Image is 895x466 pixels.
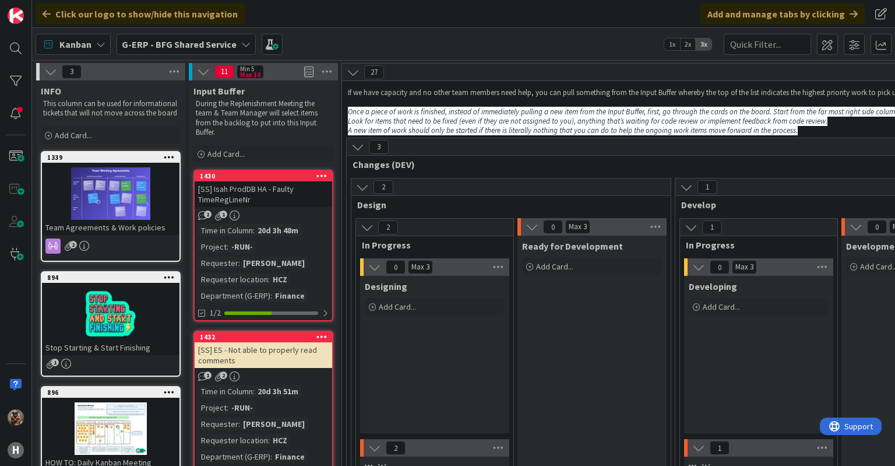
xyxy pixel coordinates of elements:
[569,224,587,230] div: Max 3
[238,418,240,430] span: :
[195,332,332,342] div: 1432
[253,224,255,237] span: :
[210,307,221,319] span: 1/2
[195,342,332,368] div: [SS] ES - Not able to properly read comments
[362,239,499,251] span: In Progress
[42,340,179,355] div: Stop Starting & Start Finishing
[196,99,331,137] p: During the Replenishment Meeting the team & Team Manager will select items from the backlog to pu...
[228,401,256,414] div: -RUN-
[198,450,270,463] div: Department (G-ERP)
[379,302,416,312] span: Add Card...
[272,450,308,463] div: Finance
[51,359,59,366] span: 1
[195,332,332,368] div: 1432[SS] ES - Not able to properly read comments
[122,38,237,50] b: G-ERP - BFG Shared Service
[227,240,228,253] span: :
[41,151,181,262] a: 1339Team Agreements & Work policies
[268,273,270,286] span: :
[255,385,301,398] div: 20d 3h 51m
[214,65,234,79] span: 11
[228,240,256,253] div: -RUN-
[207,149,245,159] span: Add Card...
[198,289,270,302] div: Department (G-ERP)
[198,385,253,398] div: Time in Column
[348,116,827,126] em: Look for items that need to be fixed (even if they are not assigned to you), anything that’s wait...
[700,3,865,24] div: Add and manage tabs by clicking
[664,38,680,50] span: 1x
[369,140,389,154] span: 3
[195,171,332,207] div: 1430[SS] Isah ProdDB HA - Faulty TimeRegLineNr
[710,260,730,274] span: 0
[198,273,268,286] div: Requester location
[240,72,260,78] div: Max 10
[198,401,227,414] div: Project
[220,372,227,379] span: 2
[686,239,823,251] span: In Progress
[198,434,268,447] div: Requester location
[255,224,301,237] div: 20d 3h 48m
[270,273,290,286] div: HCZ
[240,66,254,72] div: Min 5
[42,152,179,235] div: 1339Team Agreements & Work policies
[8,442,24,458] div: H
[8,8,24,24] img: Visit kanbanzone.com
[348,125,798,135] em: A new item of work should only be started if there is literally nothing that you can do to help t...
[59,37,91,51] span: Kanban
[364,65,384,79] span: 27
[357,199,656,211] span: Design
[47,274,179,282] div: 894
[41,271,181,377] a: 894Stop Starting & Start Finishing
[198,418,238,430] div: Requester
[386,441,406,455] span: 2
[69,241,77,248] span: 2
[195,181,332,207] div: [SS] Isah ProdDB HA - Faulty TimeRegLineNr
[522,240,623,252] span: Ready for Development
[268,434,270,447] span: :
[200,333,332,341] div: 1432
[42,220,179,235] div: Team Agreements & Work policies
[204,372,212,379] span: 1
[55,130,92,141] span: Add Card...
[198,240,227,253] div: Project
[238,257,240,269] span: :
[42,272,179,283] div: 894
[47,388,179,397] div: 896
[47,153,179,162] div: 1339
[696,38,711,50] span: 3x
[365,281,407,292] span: Designing
[378,220,398,234] span: 2
[42,272,179,355] div: 894Stop Starting & Start Finishing
[272,289,308,302] div: Finance
[42,152,179,163] div: 1339
[240,418,308,430] div: [PERSON_NAME]
[373,180,393,194] span: 2
[36,3,245,24] div: Click our logo to show/hide this navigation
[198,224,253,237] div: Time in Column
[240,257,308,269] div: [PERSON_NAME]
[43,99,178,118] p: This column can be used for informational tickets that will not move across the board
[680,38,696,50] span: 2x
[697,180,717,194] span: 1
[386,260,406,274] span: 0
[689,281,737,292] span: Developing
[710,441,730,455] span: 1
[193,85,245,97] span: Input Buffer
[703,302,740,312] span: Add Card...
[193,170,333,321] a: 1430[SS] Isah ProdDB HA - Faulty TimeRegLineNrTime in Column:20d 3h 48mProject:-RUN-Requester:[PE...
[270,450,272,463] span: :
[198,257,238,269] div: Requester
[253,385,255,398] span: :
[8,409,24,426] img: VK
[42,387,179,398] div: 896
[62,65,82,79] span: 3
[41,85,61,97] span: INFO
[270,434,290,447] div: HCZ
[227,401,228,414] span: :
[867,220,887,234] span: 0
[543,220,563,234] span: 0
[270,289,272,302] span: :
[195,171,332,181] div: 1430
[411,264,429,270] div: Max 3
[724,34,811,55] input: Quick Filter...
[536,261,573,272] span: Add Card...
